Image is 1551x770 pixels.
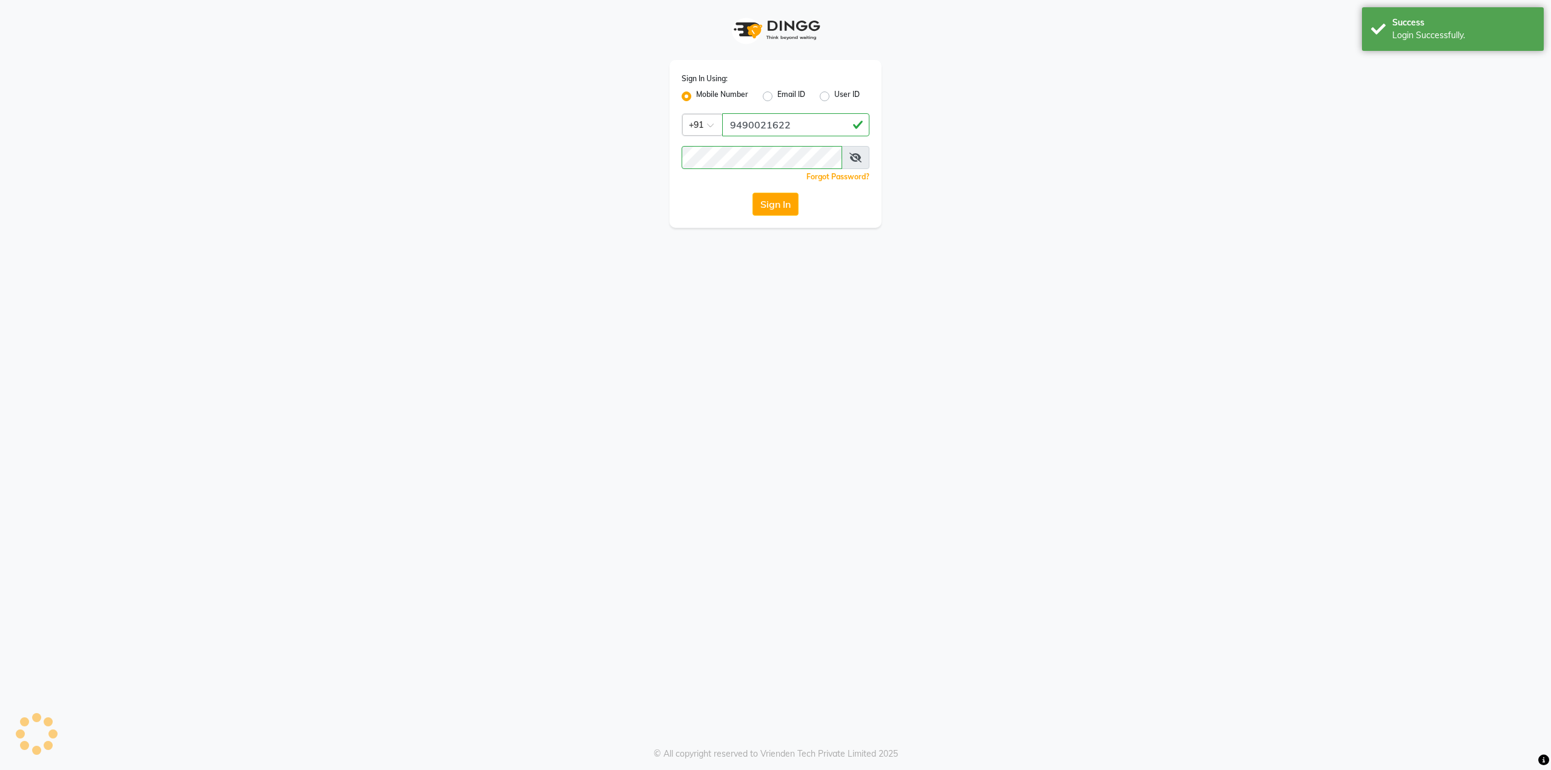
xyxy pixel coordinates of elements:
label: Mobile Number [696,89,748,104]
input: Username [682,146,842,169]
label: Email ID [777,89,805,104]
label: User ID [834,89,860,104]
button: Sign In [752,193,799,216]
a: Forgot Password? [806,172,869,181]
input: Username [722,113,869,136]
div: Success [1392,16,1535,29]
label: Sign In Using: [682,73,728,84]
img: logo1.svg [727,12,824,48]
div: Login Successfully. [1392,29,1535,42]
